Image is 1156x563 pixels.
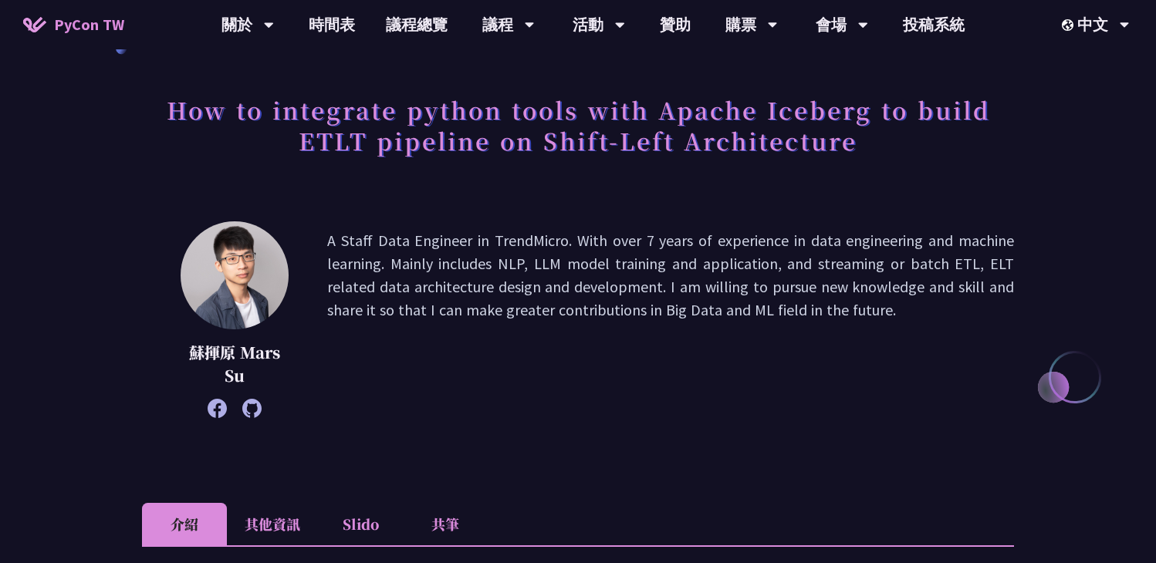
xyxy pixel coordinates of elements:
[8,5,140,44] a: PyCon TW
[327,229,1014,410] p: A Staff Data Engineer in TrendMicro. With over 7 years of experience in data engineering and mach...
[142,503,227,545] li: 介紹
[142,86,1014,164] h1: How to integrate python tools with Apache Iceberg to build ETLT pipeline on Shift-Left Architecture
[181,341,289,387] p: 蘇揮原 Mars Su
[23,17,46,32] img: Home icon of PyCon TW 2025
[54,13,124,36] span: PyCon TW
[318,503,403,545] li: Slido
[181,221,289,329] img: 蘇揮原 Mars Su
[403,503,488,545] li: 共筆
[227,503,318,545] li: 其他資訊
[1062,19,1077,31] img: Locale Icon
